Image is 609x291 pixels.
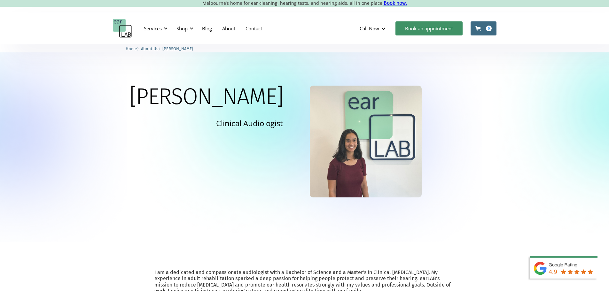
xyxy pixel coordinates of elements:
a: Contact [240,19,267,38]
a: Open cart [471,21,496,35]
span: Home [126,46,137,51]
li: 〉 [141,45,162,52]
h1: [PERSON_NAME] [129,86,283,108]
img: Ella [310,86,422,197]
div: Shop [176,25,188,32]
div: 0 [486,26,492,31]
span: [PERSON_NAME] [162,46,193,51]
div: Services [140,19,169,38]
a: [PERSON_NAME] [162,45,193,51]
div: Services [144,25,162,32]
div: Call Now [360,25,379,32]
a: About Us [141,45,158,51]
a: Blog [197,19,217,38]
p: Clinical Audiologist [216,118,283,129]
div: Shop [173,19,195,38]
a: About [217,19,240,38]
div: Call Now [355,19,392,38]
a: home [113,19,132,38]
a: Book an appointment [395,21,463,35]
li: 〉 [126,45,141,52]
span: About Us [141,46,158,51]
a: Home [126,45,137,51]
